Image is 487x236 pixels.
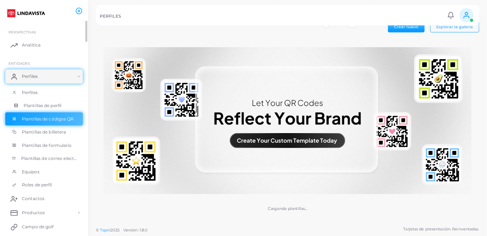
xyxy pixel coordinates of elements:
font: Perfiles [22,74,38,79]
font: Plantillas de formulario [22,143,72,148]
a: Plantillas de formulario [5,139,83,152]
font: Equipos [22,169,39,174]
img: logo [6,7,45,20]
font: Plantillas de billetera [22,129,66,135]
font: Versión: 1.8.0 [123,228,148,232]
font: Productos [22,210,45,215]
font: Perfiles [22,90,38,95]
font: Cargando plantillas... [268,206,307,211]
a: Productos [5,206,83,220]
font: Tarjetas de presentación. Reinventadas. [403,226,479,231]
a: Perfiles [5,69,83,83]
a: Contactos [5,192,83,206]
font: 2025 [110,228,119,232]
font: ENTIDADES [8,61,30,66]
font: Analítica [22,42,41,48]
a: Campo de golf [5,220,83,234]
a: Analítica [5,38,83,52]
font: Plantillas de perfil [24,103,61,108]
a: Plantillas de billetera [5,125,83,139]
a: Plantillas de códigos QR [5,112,83,126]
img: No qr templates [104,47,471,194]
font: Contactos [22,196,44,201]
a: Roles de perfil [5,178,83,192]
font: PERFILES [100,14,121,19]
a: Perfiles [5,86,83,99]
a: Equipos [5,165,83,179]
font: Plantillas de códigos QR [22,116,74,122]
font: Roles de perfil [22,182,52,187]
a: Tapni [100,228,111,232]
font: Plantillas de correo electrónico [21,156,88,161]
font: Campo de golf [22,224,54,229]
font: PERSPECTIVAS [8,30,36,34]
a: Plantillas de correo electrónico [5,152,83,165]
a: Plantillas de perfil [5,99,83,112]
font: © [96,228,99,232]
